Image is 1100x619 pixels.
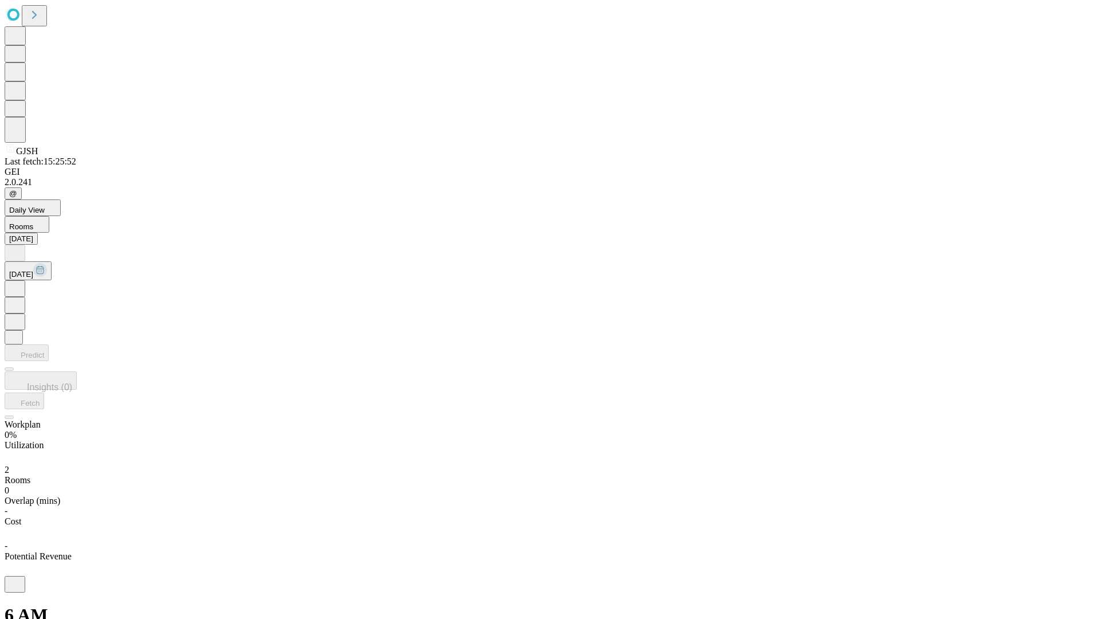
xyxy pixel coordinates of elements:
button: Insights (0) [5,371,77,390]
span: Daily View [9,206,45,214]
span: Cost [5,516,21,526]
button: Rooms [5,216,49,233]
span: 0 [5,485,9,495]
span: - [5,541,7,551]
div: 2.0.241 [5,177,1095,187]
span: 0% [5,430,17,440]
button: @ [5,187,22,199]
span: - [5,506,7,516]
span: Insights (0) [27,382,72,392]
button: Daily View [5,199,61,216]
button: [DATE] [5,233,38,245]
span: [DATE] [9,270,33,279]
span: Workplan [5,420,41,429]
span: Last fetch: 15:25:52 [5,156,76,166]
span: GJSH [16,146,38,156]
div: GEI [5,167,1095,177]
span: Potential Revenue [5,551,72,561]
button: Fetch [5,393,44,409]
span: Utilization [5,440,44,450]
button: [DATE] [5,261,52,280]
button: Predict [5,344,49,361]
span: Rooms [5,475,30,485]
span: Rooms [9,222,33,231]
span: 2 [5,465,9,475]
span: @ [9,189,17,198]
span: Overlap (mins) [5,496,60,506]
